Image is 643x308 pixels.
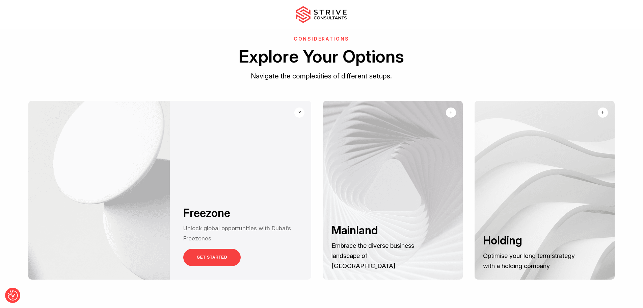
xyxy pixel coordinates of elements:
div: + [296,108,304,116]
h3: Freezone [183,206,296,220]
h2: Explore Your Options [28,45,616,68]
button: Consent Preferences [8,290,18,301]
div: + [601,108,604,116]
img: Revisit consent button [8,290,18,301]
h6: Considerations [28,36,616,42]
a: GET STARTED [183,249,241,266]
p: Optimise your long term strategy with a holding company [483,251,578,271]
p: Embrace the diverse business landscape of [GEOGRAPHIC_DATA] [331,240,426,271]
div: + [449,108,452,116]
img: main-logo.svg [296,6,347,23]
h3: Holding [483,234,578,248]
h3: Mainland [331,223,426,238]
p: Unlock global opportunities with Dubai’s Freezones [183,223,296,244]
p: Navigate the complexities of different setups. [28,71,616,82]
